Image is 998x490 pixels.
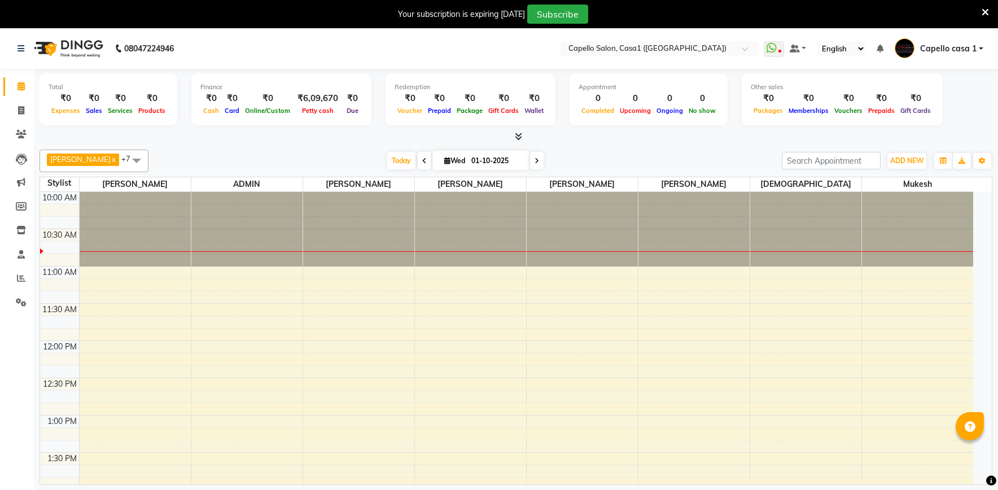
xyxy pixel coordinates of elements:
[415,177,526,191] span: [PERSON_NAME]
[303,177,414,191] span: [PERSON_NAME]
[41,378,79,390] div: 12:30 PM
[222,107,242,115] span: Card
[617,92,654,105] div: 0
[454,92,485,105] div: ₹0
[751,82,934,92] div: Other sales
[40,304,79,316] div: 11:30 AM
[751,107,786,115] span: Packages
[750,177,861,191] span: [DEMOGRAPHIC_DATA]
[344,107,361,115] span: Due
[83,92,105,105] div: ₹0
[686,107,719,115] span: No show
[49,92,83,105] div: ₹0
[638,177,750,191] span: [PERSON_NAME]
[395,82,546,92] div: Redemption
[293,92,343,105] div: ₹6,09,670
[862,177,974,191] span: Mukesh
[135,92,168,105] div: ₹0
[49,82,168,92] div: Total
[527,177,638,191] span: [PERSON_NAME]
[425,92,454,105] div: ₹0
[831,92,865,105] div: ₹0
[920,43,977,55] span: Capello casa 1
[579,107,617,115] span: Completed
[111,155,116,164] a: x
[425,107,454,115] span: Prepaid
[41,341,79,353] div: 12:00 PM
[200,92,222,105] div: ₹0
[343,92,362,105] div: ₹0
[200,82,362,92] div: Finance
[222,92,242,105] div: ₹0
[40,266,79,278] div: 11:00 AM
[898,107,934,115] span: Gift Cards
[49,107,83,115] span: Expenses
[898,92,934,105] div: ₹0
[485,92,522,105] div: ₹0
[50,155,111,164] span: [PERSON_NAME]
[786,107,831,115] span: Memberships
[395,107,425,115] span: Voucher
[83,107,105,115] span: Sales
[782,152,881,169] input: Search Appointment
[468,152,524,169] input: 2025-10-01
[831,107,865,115] span: Vouchers
[895,38,914,58] img: Capello casa 1
[105,92,135,105] div: ₹0
[45,453,79,465] div: 1:30 PM
[890,156,923,165] span: ADD NEW
[387,152,415,169] span: Today
[579,82,719,92] div: Appointment
[395,92,425,105] div: ₹0
[105,107,135,115] span: Services
[654,92,686,105] div: 0
[242,92,293,105] div: ₹0
[45,415,79,427] div: 1:00 PM
[40,177,79,189] div: Stylist
[654,107,686,115] span: Ongoing
[865,92,898,105] div: ₹0
[786,92,831,105] div: ₹0
[485,107,522,115] span: Gift Cards
[40,229,79,241] div: 10:30 AM
[124,33,174,64] b: 08047224946
[865,107,898,115] span: Prepaids
[191,177,303,191] span: ADMIN
[579,92,617,105] div: 0
[454,107,485,115] span: Package
[751,92,786,105] div: ₹0
[200,107,222,115] span: Cash
[522,107,546,115] span: Wallet
[887,153,926,169] button: ADD NEW
[617,107,654,115] span: Upcoming
[40,192,79,204] div: 10:00 AM
[527,5,588,24] button: Subscribe
[29,33,106,64] img: logo
[398,8,525,20] div: Your subscription is expiring [DATE]
[522,92,546,105] div: ₹0
[299,107,336,115] span: Petty cash
[80,177,191,191] span: [PERSON_NAME]
[121,154,139,163] span: +7
[441,156,468,165] span: Wed
[135,107,168,115] span: Products
[686,92,719,105] div: 0
[242,107,293,115] span: Online/Custom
